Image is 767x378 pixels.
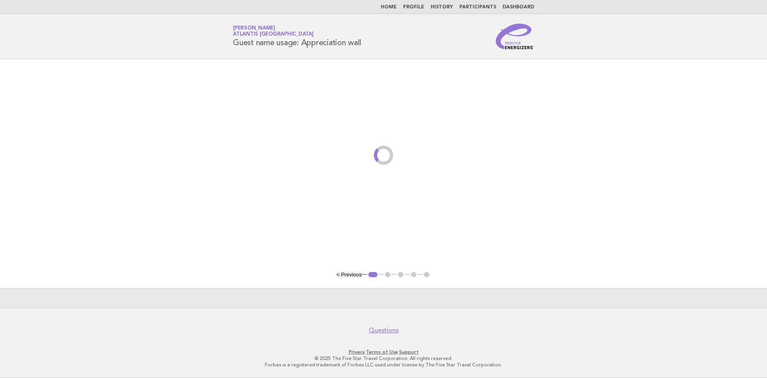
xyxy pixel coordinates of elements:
a: Support [399,349,419,355]
a: Home [381,5,397,10]
a: Dashboard [503,5,534,10]
p: Forbes is a registered trademark of Forbes LLC used under license by The Five Star Travel Corpora... [139,362,628,368]
a: Terms of Use [366,349,398,355]
p: © 2025 The Five Star Travel Corporation. All rights reserved. [139,355,628,362]
a: [PERSON_NAME]Atlantis [GEOGRAPHIC_DATA] [233,26,314,37]
a: History [431,5,453,10]
h1: Guest name usage: Appreciation wall [233,26,361,47]
a: Participants [459,5,496,10]
a: Privacy [349,349,365,355]
p: · · [139,349,628,355]
span: Atlantis [GEOGRAPHIC_DATA] [233,32,314,37]
img: Service Energizers [496,24,534,49]
a: Profile [403,5,424,10]
a: Questions [369,326,399,334]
